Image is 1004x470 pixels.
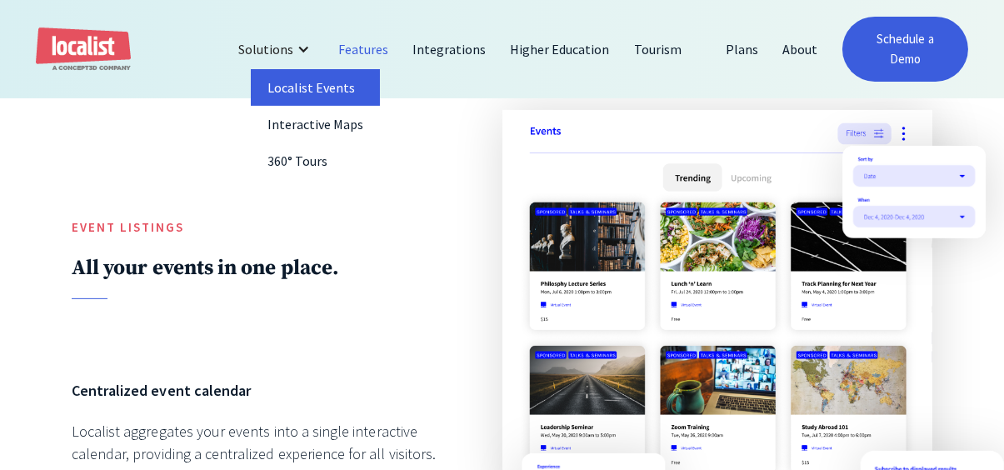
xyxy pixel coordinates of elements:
[251,106,381,142] a: Interactive Maps
[226,29,327,69] div: Solutions
[327,29,401,69] a: Features
[714,29,771,69] a: Plans
[72,420,466,465] div: Localist aggregates your events into a single interactive calendar, providing a centralized exper...
[251,142,381,179] a: 360° Tours
[251,69,381,106] a: Localist Events
[72,218,466,237] h5: Event Listings
[771,29,830,69] a: About
[401,29,498,69] a: Integrations
[498,29,622,69] a: Higher Education
[36,27,131,72] a: home
[72,255,466,281] h2: All your events in one place.
[842,17,968,82] a: Schedule a Demo
[622,29,694,69] a: Tourism
[72,379,466,402] h6: Centralized event calendar
[251,69,381,179] nav: Solutions
[238,39,293,59] div: Solutions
